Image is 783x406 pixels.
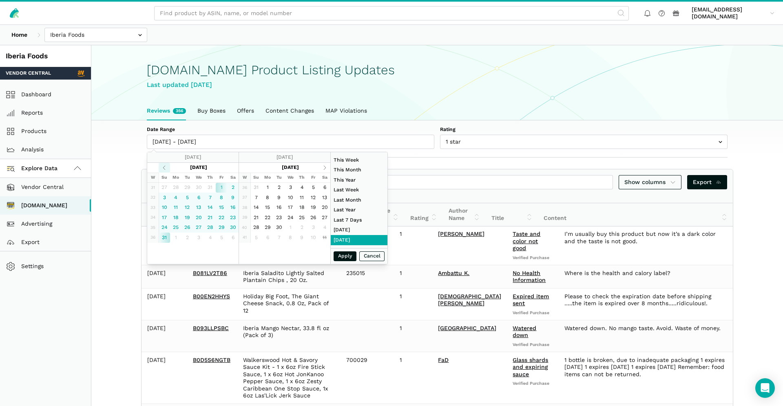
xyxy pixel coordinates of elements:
[285,223,296,233] td: 1
[273,233,285,243] td: 7
[250,233,262,243] td: 5
[273,223,285,233] td: 30
[159,233,170,243] td: 31
[193,203,204,213] td: 13
[341,265,394,288] td: 235015
[319,223,330,233] td: 4
[438,270,469,276] a: Ambattu K.
[538,203,733,226] th: Content: activate to sort column ascending
[443,203,486,226] th: Author Name: activate to sort column ascending
[755,378,775,398] div: Open Intercom Messenger
[147,203,159,213] td: 33
[296,183,307,193] td: 4
[147,193,159,203] td: 32
[438,231,484,237] a: [PERSON_NAME]
[142,288,187,320] td: [DATE]
[237,320,341,352] td: Iberia Mango Nectar, 33.8 fl oz (Pack of 3)
[147,80,728,90] div: Last updated [DATE]
[273,173,285,183] th: Tu
[689,4,777,22] a: [EMAIL_ADDRESS][DOMAIN_NAME]
[227,203,239,213] td: 16
[216,203,227,213] td: 15
[181,203,193,213] td: 12
[285,193,296,203] td: 10
[142,226,187,265] td: [DATE]
[331,195,387,205] li: Last Month
[624,178,676,186] span: Show columns
[216,223,227,233] td: 29
[359,251,385,262] button: Cancel
[239,173,250,183] th: W
[440,135,728,149] input: 1 star
[513,231,540,251] a: Taste and color not good
[262,213,273,223] td: 22
[619,175,681,189] a: Show columns
[227,233,239,243] td: 6
[181,223,193,233] td: 26
[170,223,181,233] td: 25
[331,235,387,245] li: [DATE]
[513,255,553,261] span: Verified Purchase
[237,352,341,404] td: Walkerswood Hot & Savory Sauce Kit - 1 x 6oz Fire Stick Sauce, 1 x 6oz Hot JonKanoo Pepper Sauce,...
[181,233,193,243] td: 2
[262,223,273,233] td: 29
[331,165,387,175] li: This Month
[159,213,170,223] td: 17
[273,193,285,203] td: 9
[285,233,296,243] td: 8
[331,215,387,225] li: Last 7 Days
[307,203,319,213] td: 19
[331,205,387,215] li: Last Year
[154,6,629,20] input: Find product by ASIN, name, or model number
[273,203,285,213] td: 16
[204,233,216,243] td: 4
[193,193,204,203] td: 6
[170,163,227,173] th: [DATE]
[170,233,181,243] td: 1
[250,183,262,193] td: 31
[170,173,181,183] th: Mo
[147,183,159,193] td: 31
[296,193,307,203] td: 11
[193,233,204,243] td: 3
[170,183,181,193] td: 28
[159,173,170,183] th: Su
[334,251,356,262] button: Apply
[687,175,728,189] a: Export
[227,183,239,193] td: 2
[142,320,187,352] td: [DATE]
[239,223,250,233] td: 40
[285,183,296,193] td: 3
[285,203,296,213] td: 17
[513,357,548,377] a: Glass shards and expiring sauce
[181,183,193,193] td: 29
[216,213,227,223] td: 22
[513,342,553,348] span: Verified Purchase
[44,28,147,42] input: Iberia Foods
[181,173,193,183] th: Tu
[262,173,273,183] th: Mo
[192,102,231,120] a: Buy Boxes
[250,213,262,223] td: 21
[513,293,549,307] a: Expired item sent
[147,213,159,223] td: 34
[159,203,170,213] td: 10
[227,213,239,223] td: 23
[227,193,239,203] td: 9
[331,155,387,165] li: This Week
[307,213,319,223] td: 26
[147,233,159,243] td: 36
[307,223,319,233] td: 3
[141,102,192,120] a: Reviews356
[262,203,273,213] td: 15
[513,270,546,284] a: No Health Information
[341,352,394,404] td: 700029
[9,164,58,173] span: Explore Data
[204,223,216,233] td: 28
[319,173,330,183] th: Sa
[193,173,204,183] th: We
[159,193,170,203] td: 3
[193,293,230,300] a: B00EN2HHYS
[438,325,496,331] a: [GEOGRAPHIC_DATA]
[285,173,296,183] th: We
